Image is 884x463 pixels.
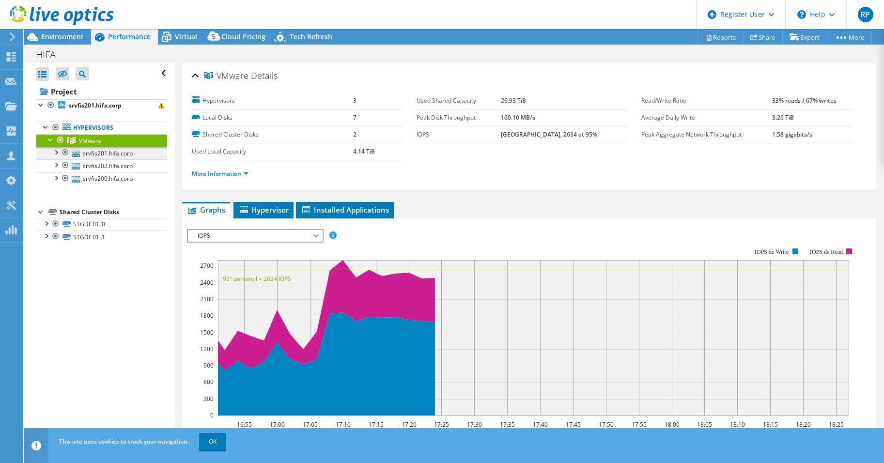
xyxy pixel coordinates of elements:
[565,420,580,429] text: 17:45
[302,420,317,429] text: 17:05
[795,420,810,429] text: 18:20
[200,262,214,270] text: 2700
[772,130,812,139] b: 1.58 gigabits/s
[290,32,332,41] span: Tech Refresh
[353,147,375,155] b: 4.14 TiB
[501,130,597,139] b: [GEOGRAPHIC_DATA], 2634 at 95%
[697,420,712,429] text: 18:05
[782,30,827,45] a: Export
[772,96,837,105] b: 33% reads / 67% writes
[353,130,357,139] b: 2
[200,345,214,353] text: 1200
[60,206,167,218] div: Shared Cluster Disks
[192,113,353,123] label: Local Disks
[641,113,772,123] label: Average Daily Write
[631,420,646,429] text: 17:55
[417,96,501,106] label: Used Shared Capacity
[223,275,291,283] text: 95° percentil = 2634 IOPS
[199,433,226,450] a: OK
[203,378,214,386] text: 600
[401,420,416,429] text: 17:20
[501,96,526,105] b: 26.93 TiB
[204,71,248,81] span: VMware
[641,130,772,139] label: Peak Aggregate Network Throughput
[641,96,772,106] label: Read/Write Ratio
[200,328,214,337] text: 1500
[192,170,248,178] a: More Information
[36,134,167,147] a: VMware
[664,420,679,429] text: 18:00
[772,113,794,122] b: 3.26 TiB
[192,130,353,139] label: Shared Cluster Disks
[36,159,167,172] a: srvfis202.hifa.corp
[762,420,777,429] text: 18:15
[200,278,214,287] text: 2400
[36,172,167,185] a: srvfis200.hifa.corp
[858,7,873,22] span: RP
[827,30,872,45] a: More
[210,411,214,419] text: 0
[69,101,122,109] b: srvfis201.hifa.corp
[36,99,167,112] a: srvfis201.hifa.corp
[36,231,167,243] a: STGDC01_1
[175,32,197,41] span: Virtual
[192,147,353,156] label: Used Local Capacity
[797,10,806,19] svg: \n
[36,84,167,99] a: Project
[238,205,289,215] span: Hypervisor
[31,49,71,60] h1: HIFA
[335,420,350,429] text: 17:10
[353,96,357,105] b: 3
[828,420,843,429] text: 18:25
[417,130,501,139] label: IOPS
[743,30,783,45] a: Share
[755,248,789,255] text: IOPS de Write
[251,70,278,81] span: Details
[368,420,383,429] text: 17:15
[810,248,843,255] text: IOPS de Read
[532,420,547,429] text: 17:40
[36,147,167,159] a: srvfis201.hifa.corp
[236,420,251,429] text: 16:55
[203,361,214,370] text: 900
[466,420,481,429] text: 17:30
[108,32,151,41] span: Performance
[200,311,214,320] text: 1800
[499,420,514,429] text: 17:35
[187,205,225,215] span: Graphs
[36,122,167,134] a: Hypervisors
[417,113,501,123] label: Peak Disk Throughput
[353,113,357,122] b: 7
[434,420,449,429] text: 17:25
[697,30,744,45] a: Reports
[36,218,167,231] a: STGDC01_0
[200,295,214,303] text: 2100
[203,395,214,403] text: 300
[41,32,84,41] span: Environment
[598,420,613,429] text: 17:50
[501,113,535,122] b: 160.10 MB/s
[269,420,284,429] text: 17:00
[301,205,389,215] span: Installed Applications
[192,96,353,106] label: Hypervisors
[59,437,189,446] span: This site uses cookies to track your navigation.
[79,137,101,145] span: VMware
[193,230,317,242] span: IOPS
[221,32,265,41] span: Cloud Pricing
[729,420,744,429] text: 18:10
